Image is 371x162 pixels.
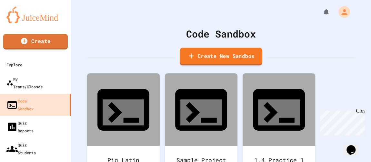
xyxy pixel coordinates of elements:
div: Chat with us now!Close [3,3,45,41]
a: Create [3,34,68,49]
div: Quiz Reports [6,119,34,135]
div: My Account [332,5,352,19]
div: Quiz Students [6,141,36,157]
div: My Teams/Classes [6,75,43,91]
a: Create New Sandbox [180,48,262,66]
iframe: chat widget [344,136,365,156]
iframe: chat widget [317,108,365,135]
div: Explore [6,61,22,69]
div: My Notifications [310,6,332,17]
div: Code Sandbox [87,27,355,41]
img: logo-orange.svg [6,6,65,23]
div: Code Sandbox [6,97,34,113]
